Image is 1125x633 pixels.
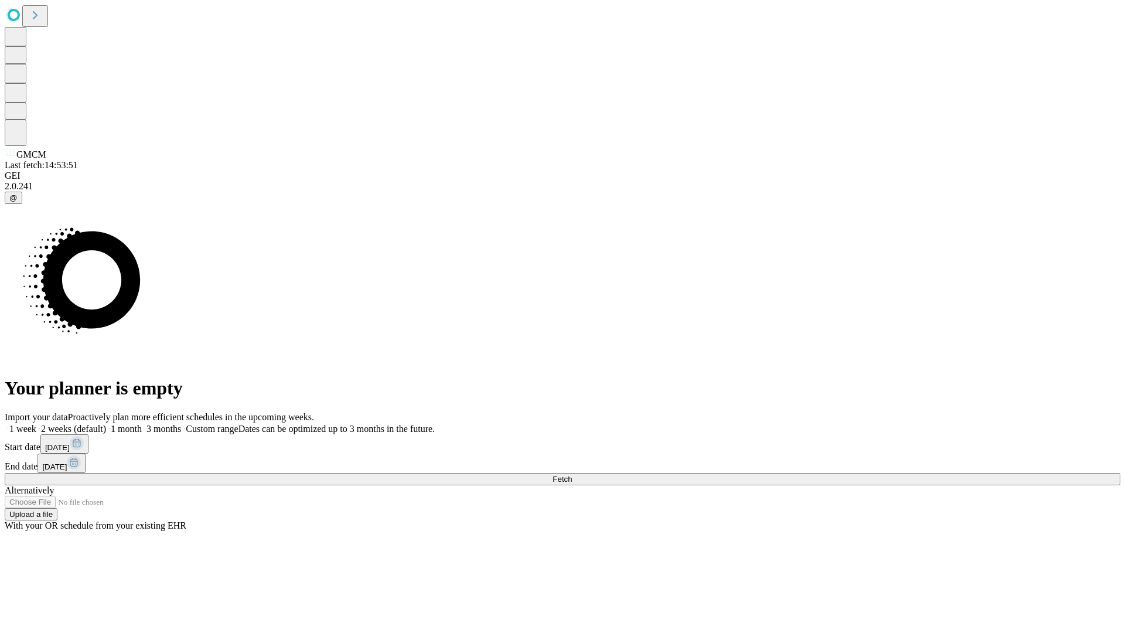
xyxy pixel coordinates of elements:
[238,424,435,434] span: Dates can be optimized up to 3 months in the future.
[5,192,22,204] button: @
[5,171,1120,181] div: GEI
[146,424,181,434] span: 3 months
[41,424,106,434] span: 2 weeks (default)
[68,412,314,422] span: Proactively plan more efficient schedules in the upcoming weeks.
[553,475,572,484] span: Fetch
[40,434,88,454] button: [DATE]
[16,149,46,159] span: GMCM
[9,424,36,434] span: 1 week
[5,508,57,520] button: Upload a file
[42,462,67,471] span: [DATE]
[5,520,186,530] span: With your OR schedule from your existing EHR
[111,424,142,434] span: 1 month
[5,485,54,495] span: Alternatively
[37,454,86,473] button: [DATE]
[5,454,1120,473] div: End date
[5,160,78,170] span: Last fetch: 14:53:51
[5,434,1120,454] div: Start date
[5,412,68,422] span: Import your data
[186,424,238,434] span: Custom range
[9,193,18,202] span: @
[5,377,1120,399] h1: Your planner is empty
[5,473,1120,485] button: Fetch
[5,181,1120,192] div: 2.0.241
[45,443,70,452] span: [DATE]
